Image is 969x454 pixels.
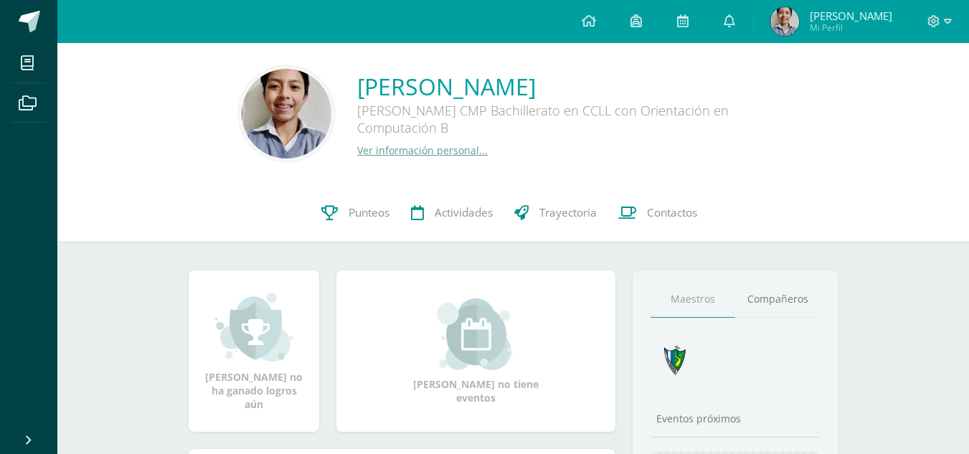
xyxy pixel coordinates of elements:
img: c7c993653dffdda4c3c1da247eb6d492.png [770,7,799,36]
a: Maestros [651,281,735,318]
a: Actividades [400,184,504,242]
img: 7cab5f6743d087d6deff47ee2e57ce0d.png [656,341,695,380]
span: Actividades [435,205,493,220]
span: Trayectoria [539,205,597,220]
div: Eventos próximos [651,412,820,425]
a: Trayectoria [504,184,608,242]
span: [PERSON_NAME] [810,9,892,23]
a: [PERSON_NAME] [357,71,788,102]
span: Punteos [349,205,389,220]
img: achievement_small.png [215,291,293,363]
div: [PERSON_NAME] no ha ganado logros aún [203,291,305,411]
span: Contactos [647,205,697,220]
div: [PERSON_NAME] no tiene eventos [405,298,548,405]
a: Contactos [608,184,708,242]
a: Punteos [311,184,400,242]
span: Mi Perfil [810,22,892,34]
img: 6fe45d496383881ebf3cdda506daf697.png [242,69,331,159]
div: [PERSON_NAME] CMP Bachillerato en CCLL con Orientación en Computación B [357,102,788,143]
a: Compañeros [735,281,820,318]
img: event_small.png [437,298,515,370]
a: Ver información personal... [357,143,488,157]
